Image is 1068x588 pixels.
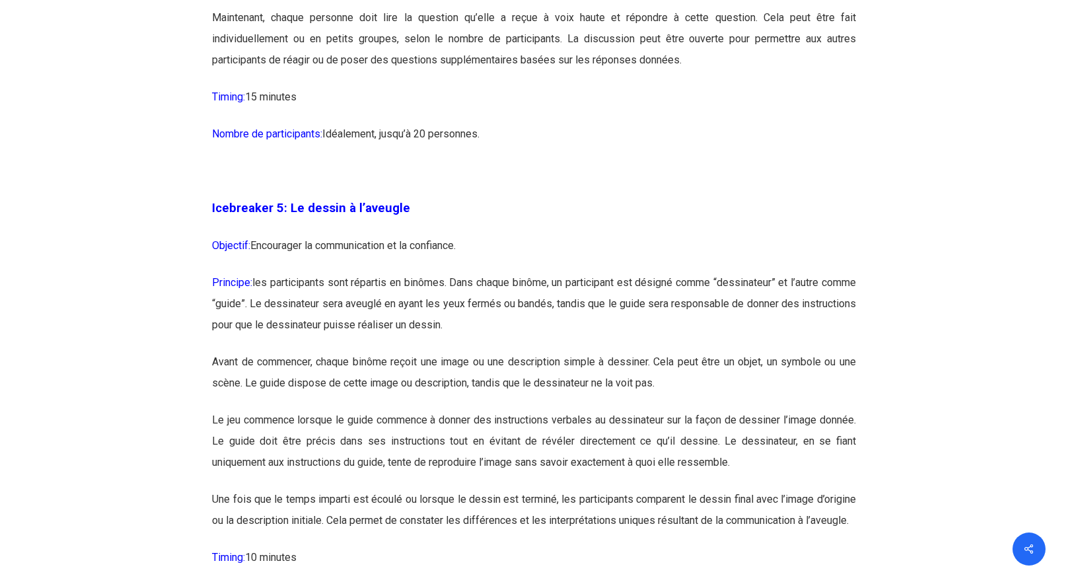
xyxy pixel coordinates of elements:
p: Encourager la communication et la confiance. [212,235,856,272]
p: les participants sont répartis en binômes. Dans chaque binôme, un participant est désigné comme “... [212,272,856,351]
p: Idéalement, jusqu’à 20 personnes. [212,124,856,161]
span: Principe: [212,276,252,289]
span: Nombre de participants: [212,128,322,140]
p: Une fois que le temps imparti est écoulé ou lorsque le dessin est terminé, les participants compa... [212,489,856,547]
p: 15 minutes [212,87,856,124]
span: Objectif: [212,239,250,252]
span: Timing: [212,91,245,103]
p: Maintenant, chaque personne doit lire la question qu’elle a reçue à voix haute et répondre à cett... [212,7,856,87]
p: 10 minutes [212,547,856,584]
p: Avant de commencer, chaque binôme reçoit une image ou une description simple à dessiner. Cela peu... [212,351,856,410]
span: Timing: [212,551,245,564]
p: Le jeu commence lorsque le guide commence à donner des instructions verbales au dessinateur sur l... [212,410,856,489]
span: Icebreaker 5: Le dessin à l’aveugle [212,201,410,215]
